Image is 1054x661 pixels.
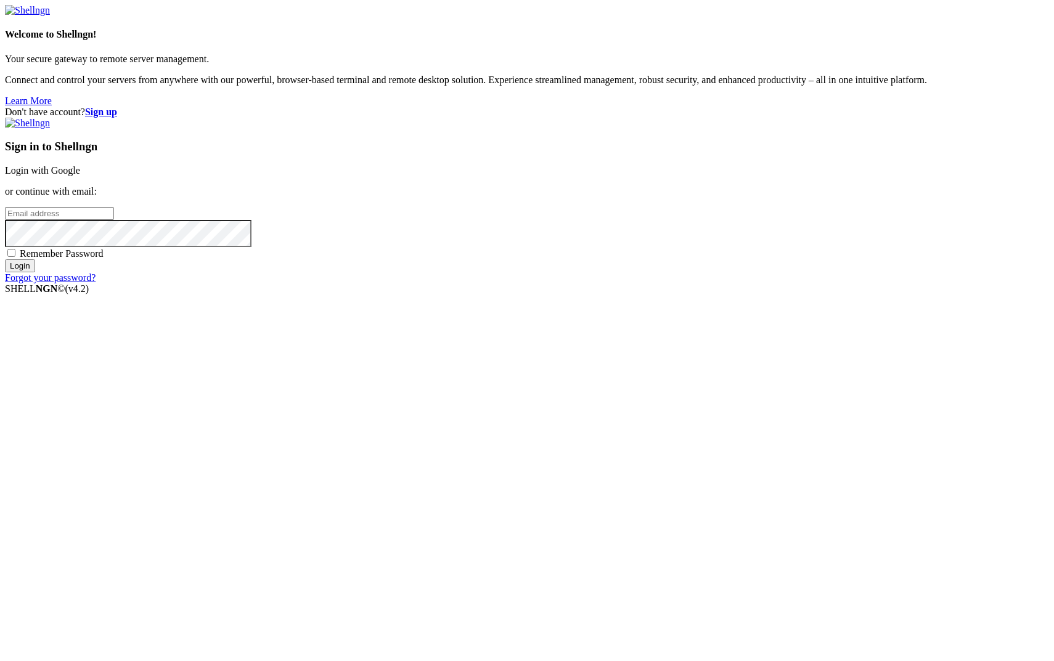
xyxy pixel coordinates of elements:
h3: Sign in to Shellngn [5,140,1049,153]
a: Forgot your password? [5,272,96,283]
b: NGN [36,283,58,294]
span: Remember Password [20,248,104,259]
p: or continue with email: [5,186,1049,197]
img: Shellngn [5,5,50,16]
div: Don't have account? [5,107,1049,118]
p: Connect and control your servers from anywhere with our powerful, browser-based terminal and remo... [5,75,1049,86]
input: Email address [5,207,114,220]
h4: Welcome to Shellngn! [5,29,1049,40]
a: Sign up [85,107,117,117]
span: SHELL © [5,283,89,294]
a: Learn More [5,95,52,106]
input: Login [5,259,35,272]
img: Shellngn [5,118,50,129]
span: 4.2.0 [65,283,89,294]
input: Remember Password [7,249,15,257]
p: Your secure gateway to remote server management. [5,54,1049,65]
a: Login with Google [5,165,80,176]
